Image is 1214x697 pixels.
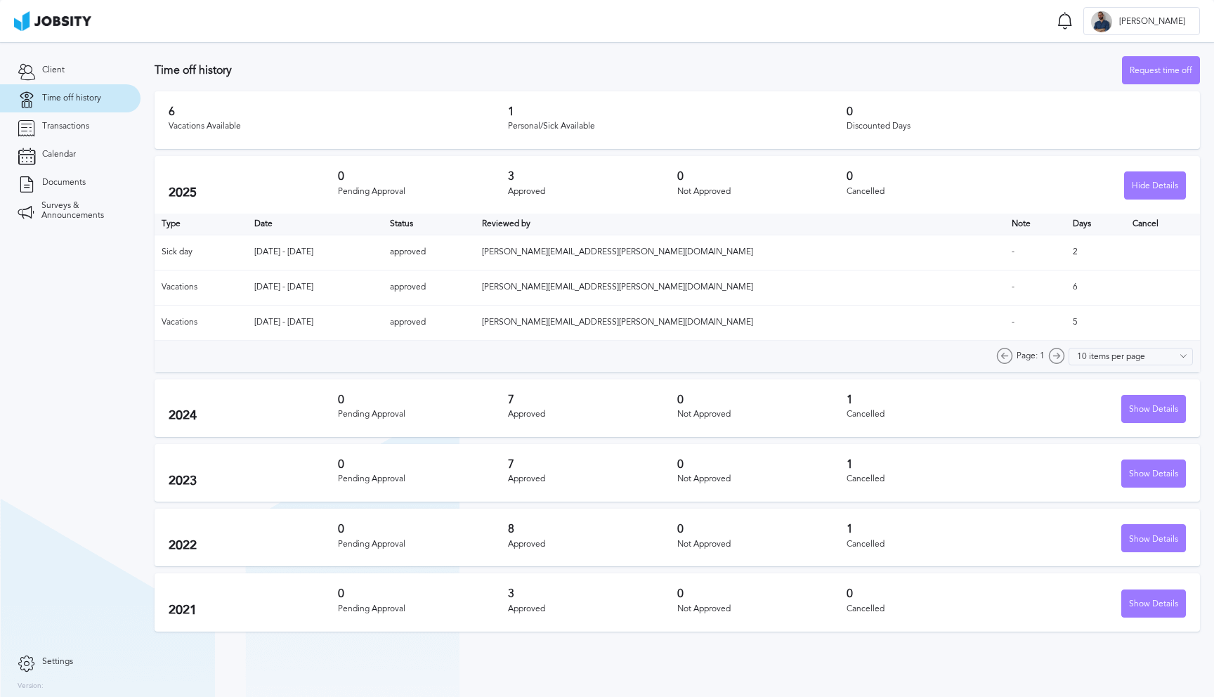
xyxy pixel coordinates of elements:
[155,64,1122,77] h3: Time off history
[42,150,76,159] span: Calendar
[42,93,101,103] span: Time off history
[677,458,847,471] h3: 0
[247,214,383,235] th: Toggle SortBy
[383,305,476,340] td: approved
[1121,524,1186,552] button: Show Details
[1121,460,1186,488] button: Show Details
[42,657,73,667] span: Settings
[338,587,507,600] h3: 0
[1005,214,1066,235] th: Toggle SortBy
[1112,17,1192,27] span: [PERSON_NAME]
[847,393,1016,406] h3: 1
[677,410,847,419] div: Not Approved
[338,604,507,614] div: Pending Approval
[42,178,86,188] span: Documents
[14,11,91,31] img: ab4bad089aa723f57921c736e9817d99.png
[155,305,247,340] td: Vacations
[847,474,1016,484] div: Cancelled
[1121,395,1186,423] button: Show Details
[847,604,1016,614] div: Cancelled
[1123,57,1199,85] div: Request time off
[169,105,508,118] h3: 6
[508,458,677,471] h3: 7
[1122,56,1200,84] button: Request time off
[1091,11,1112,32] div: R
[847,410,1016,419] div: Cancelled
[383,270,476,305] td: approved
[508,474,677,484] div: Approved
[1012,317,1014,327] span: -
[1012,247,1014,256] span: -
[847,523,1016,535] h3: 1
[508,523,677,535] h3: 8
[338,474,507,484] div: Pending Approval
[482,282,753,292] span: [PERSON_NAME][EMAIL_ADDRESS][PERSON_NAME][DOMAIN_NAME]
[155,270,247,305] td: Vacations
[847,587,1016,600] h3: 0
[677,170,847,183] h3: 0
[338,410,507,419] div: Pending Approval
[338,540,507,549] div: Pending Approval
[482,317,753,327] span: [PERSON_NAME][EMAIL_ADDRESS][PERSON_NAME][DOMAIN_NAME]
[847,105,1186,118] h3: 0
[247,305,383,340] td: [DATE] - [DATE]
[508,122,847,131] div: Personal/Sick Available
[1083,7,1200,35] button: R[PERSON_NAME]
[508,170,677,183] h3: 3
[508,540,677,549] div: Approved
[1122,460,1185,488] div: Show Details
[1122,396,1185,424] div: Show Details
[1066,214,1125,235] th: Days
[847,458,1016,471] h3: 1
[677,474,847,484] div: Not Approved
[677,604,847,614] div: Not Approved
[169,185,338,200] h2: 2025
[42,122,89,131] span: Transactions
[169,408,338,423] h2: 2024
[1121,589,1186,618] button: Show Details
[338,187,507,197] div: Pending Approval
[482,247,753,256] span: [PERSON_NAME][EMAIL_ADDRESS][PERSON_NAME][DOMAIN_NAME]
[677,540,847,549] div: Not Approved
[1122,590,1185,618] div: Show Details
[169,603,338,618] h2: 2021
[1017,351,1045,361] span: Page: 1
[508,105,847,118] h3: 1
[677,393,847,406] h3: 0
[338,170,507,183] h3: 0
[508,587,677,600] h3: 3
[677,523,847,535] h3: 0
[247,270,383,305] td: [DATE] - [DATE]
[508,393,677,406] h3: 7
[169,538,338,553] h2: 2022
[383,214,476,235] th: Toggle SortBy
[1124,171,1186,200] button: Hide Details
[847,187,1016,197] div: Cancelled
[338,523,507,535] h3: 0
[508,410,677,419] div: Approved
[508,604,677,614] div: Approved
[155,235,247,270] td: Sick day
[247,235,383,270] td: [DATE] - [DATE]
[1125,214,1200,235] th: Cancel
[1066,305,1125,340] td: 5
[1012,282,1014,292] span: -
[677,187,847,197] div: Not Approved
[847,122,1186,131] div: Discounted Days
[155,214,247,235] th: Type
[847,170,1016,183] h3: 0
[1066,270,1125,305] td: 6
[169,122,508,131] div: Vacations Available
[1125,172,1185,200] div: Hide Details
[338,458,507,471] h3: 0
[383,235,476,270] td: approved
[338,393,507,406] h3: 0
[508,187,677,197] div: Approved
[18,682,44,691] label: Version:
[1066,235,1125,270] td: 2
[475,214,1004,235] th: Toggle SortBy
[42,65,65,75] span: Client
[1122,525,1185,553] div: Show Details
[169,474,338,488] h2: 2023
[677,587,847,600] h3: 0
